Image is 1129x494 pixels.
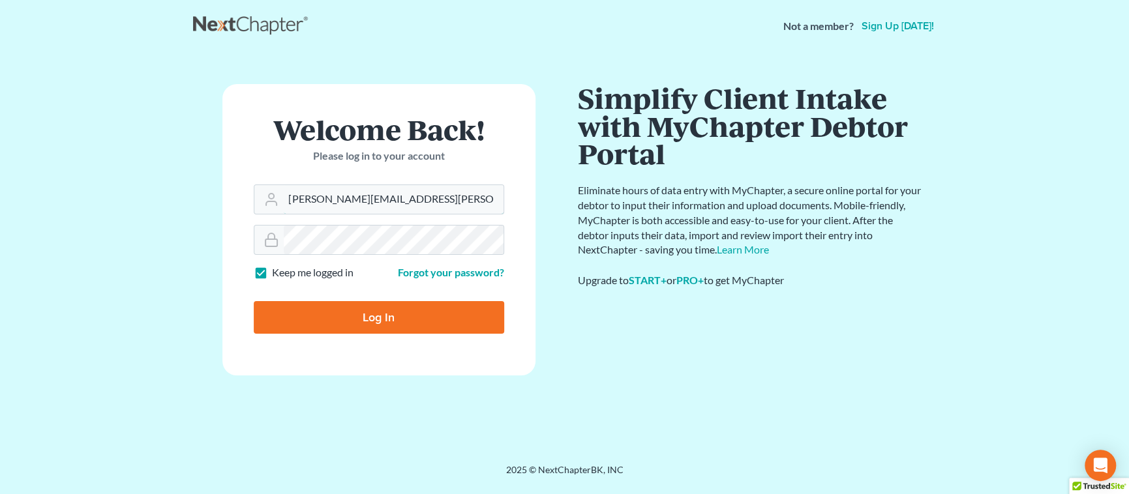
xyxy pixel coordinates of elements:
p: Please log in to your account [254,149,504,164]
a: Sign up [DATE]! [859,21,937,31]
input: Email Address [284,185,504,214]
a: Learn More [717,243,769,255]
h1: Welcome Back! [254,115,504,143]
div: Open Intercom Messenger [1085,450,1116,481]
a: PRO+ [676,274,704,286]
a: Forgot your password? [398,266,504,278]
h1: Simplify Client Intake with MyChapter Debtor Portal [578,84,924,167]
label: Keep me logged in [272,265,354,280]
input: Log In [254,301,504,334]
a: START+ [629,274,667,286]
div: 2025 © NextChapterBK, INC [193,463,937,487]
div: Upgrade to or to get MyChapter [578,273,924,288]
p: Eliminate hours of data entry with MyChapter, a secure online portal for your debtor to input the... [578,183,924,257]
strong: Not a member? [783,19,854,34]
